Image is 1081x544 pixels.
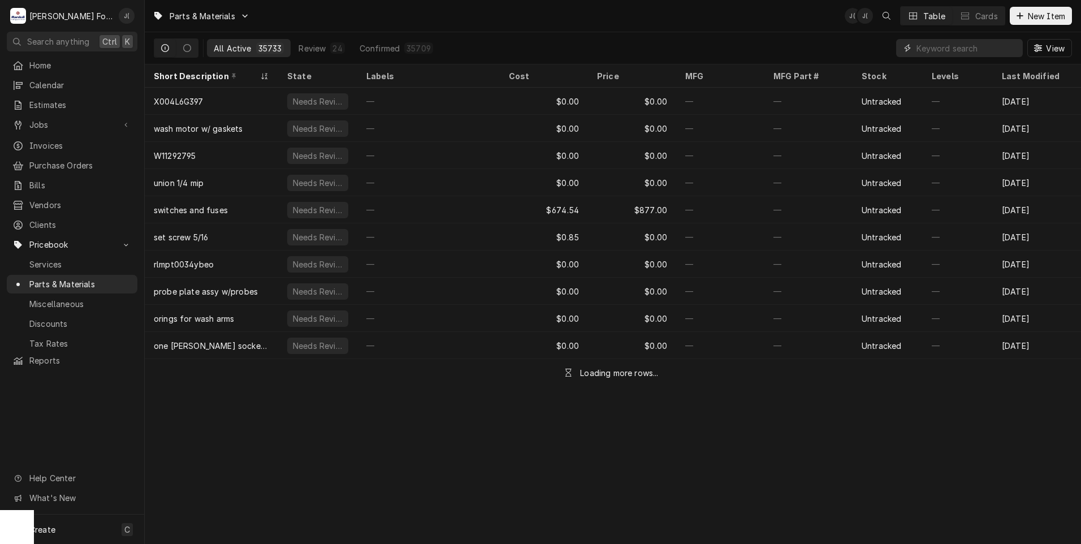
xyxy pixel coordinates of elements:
div: Needs Review [292,96,344,107]
button: New Item [1010,7,1072,25]
div: Jeff Debigare (109)'s Avatar [119,8,135,24]
a: Purchase Orders [7,156,137,175]
div: — [676,223,764,251]
div: — [923,305,993,332]
div: $0.00 [500,305,588,332]
div: — [357,142,500,169]
a: Vendors [7,196,137,214]
div: Untracked [862,150,901,162]
div: $674.54 [500,196,588,223]
a: Calendar [7,76,137,94]
div: Needs Review [292,340,344,352]
div: Jeff Debigare (109)'s Avatar [857,8,873,24]
div: All Active [214,42,252,54]
div: Needs Review [292,258,344,270]
span: Search anything [27,36,89,48]
div: — [676,169,764,196]
div: $877.00 [588,196,676,223]
div: — [764,223,853,251]
div: Loading more rows... [580,367,658,379]
div: — [923,169,993,196]
a: Tax Rates [7,334,137,353]
div: wash motor w/ gaskets [154,123,243,135]
div: $0.00 [588,305,676,332]
div: $0.00 [588,223,676,251]
div: $0.00 [588,88,676,115]
div: $0.00 [588,278,676,305]
div: 35733 [258,42,282,54]
div: Cost [509,70,577,82]
div: $0.00 [588,251,676,278]
div: $0.00 [500,251,588,278]
div: — [764,251,853,278]
div: 24 [332,42,342,54]
div: — [357,223,500,251]
a: Home [7,56,137,75]
div: Needs Review [292,204,344,216]
div: — [923,142,993,169]
div: Untracked [862,204,901,216]
div: [DATE] [993,169,1081,196]
div: $0.00 [500,88,588,115]
div: — [357,88,500,115]
div: W11292795 [154,150,196,162]
div: Untracked [862,231,901,243]
a: Clients [7,215,137,234]
div: $0.00 [500,169,588,196]
div: MFG [685,70,753,82]
a: Bills [7,176,137,195]
div: $0.85 [500,223,588,251]
div: — [676,196,764,223]
div: [DATE] [993,88,1081,115]
div: — [357,278,500,305]
span: What's New [29,492,131,504]
div: $0.00 [588,115,676,142]
div: Needs Review [292,150,344,162]
div: — [676,88,764,115]
div: — [764,332,853,359]
div: — [923,251,993,278]
span: Create [29,525,55,534]
button: Open search [877,7,896,25]
a: Services [7,255,137,274]
div: — [676,115,764,142]
a: Parts & Materials [7,275,137,293]
span: Vendors [29,199,132,211]
div: Review [299,42,326,54]
span: Parts & Materials [29,278,132,290]
div: — [764,142,853,169]
div: rlmpt0034ybeo [154,258,214,270]
span: Purchase Orders [29,159,132,171]
div: J( [119,8,135,24]
div: set screw 5/16 [154,231,208,243]
div: Last Modified [1002,70,1070,82]
div: — [357,115,500,142]
div: Untracked [862,340,901,352]
span: Tax Rates [29,338,132,349]
div: switches and fuses [154,204,228,216]
div: $0.00 [500,142,588,169]
span: Calendar [29,79,132,91]
div: Stock [862,70,911,82]
div: — [357,305,500,332]
a: Miscellaneous [7,295,137,313]
div: Untracked [862,177,901,189]
div: Untracked [862,123,901,135]
a: Estimates [7,96,137,114]
div: $0.00 [500,115,588,142]
div: Price [597,70,665,82]
div: Needs Review [292,231,344,243]
span: Bills [29,179,132,191]
div: — [676,332,764,359]
span: Help Center [29,472,131,484]
div: [DATE] [993,223,1081,251]
div: — [923,115,993,142]
div: J( [845,8,861,24]
div: [DATE] [993,332,1081,359]
span: Ctrl [102,36,117,48]
div: Needs Review [292,286,344,297]
div: [DATE] [993,251,1081,278]
div: M [10,8,26,24]
div: — [923,223,993,251]
a: Go to Help Center [7,469,137,487]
